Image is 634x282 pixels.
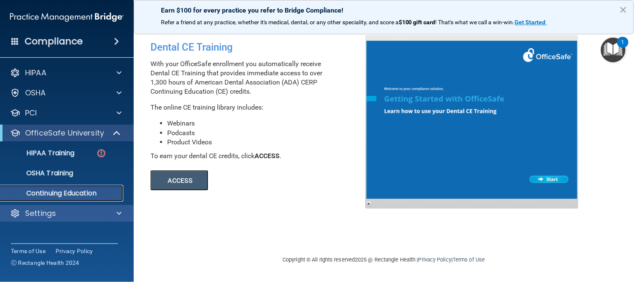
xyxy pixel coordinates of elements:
[167,119,372,128] li: Webinars
[5,189,120,197] p: Continuing Education
[161,6,607,14] p: Earn $100 for every practice you refer to Bridge Compliance!
[150,103,372,112] p: The online CE training library includes:
[25,208,56,218] p: Settings
[601,38,626,62] button: Open Resource Center, 1 new notification
[150,151,372,161] div: To earn your dental CE credits, click .
[5,169,73,177] p: OSHA Training
[10,208,122,218] a: Settings
[150,170,208,190] button: ACCESS
[161,19,399,26] span: Refer a friend at any practice, whether it's medical, dental, or any other speciality, and score a
[10,9,124,26] img: PMB logo
[25,88,46,98] p: OSHA
[10,68,122,78] a: HIPAA
[11,247,46,255] a: Terms of Use
[453,256,485,263] a: Terms of Use
[399,19,435,26] strong: $100 gift card
[11,259,79,267] span: Ⓒ Rectangle Health 2024
[515,19,546,26] strong: Get Started
[621,42,624,53] div: 1
[435,19,515,26] span: ! That's what we call a win-win.
[255,152,280,160] b: ACCESS
[150,178,379,184] a: ACCESS
[10,128,121,138] a: OfficeSafe University
[232,246,537,273] div: Copyright © All rights reserved 2025 @ Rectangle Health | |
[5,149,74,157] p: HIPAA Training
[56,247,93,255] a: Privacy Policy
[515,19,547,26] a: Get Started
[167,138,372,147] li: Product Videos
[167,128,372,138] li: Podcasts
[96,148,107,159] img: danger-circle.6113f641.png
[10,108,122,118] a: PCI
[25,68,46,78] p: HIPAA
[150,35,372,59] div: Dental CE Training
[619,3,627,16] button: Close
[25,108,37,118] p: PCI
[25,36,83,47] h4: Compliance
[418,256,451,263] a: Privacy Policy
[150,59,372,96] p: With your OfficeSafe enrollment you automatically receive Dental CE Training that provides immedi...
[10,88,122,98] a: OSHA
[25,128,104,138] p: OfficeSafe University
